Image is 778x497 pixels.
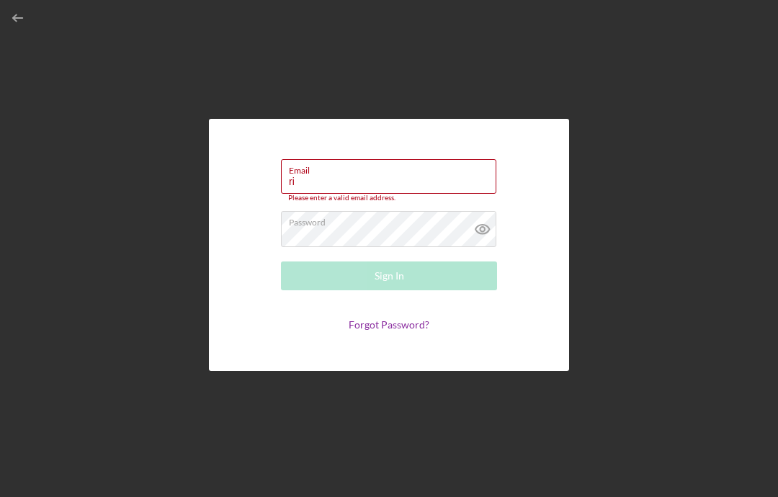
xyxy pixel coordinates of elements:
[281,261,497,290] button: Sign In
[375,261,404,290] div: Sign In
[289,160,496,176] label: Email
[289,212,496,228] label: Password
[281,194,497,202] div: Please enter a valid email address.
[349,318,429,331] a: Forgot Password?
